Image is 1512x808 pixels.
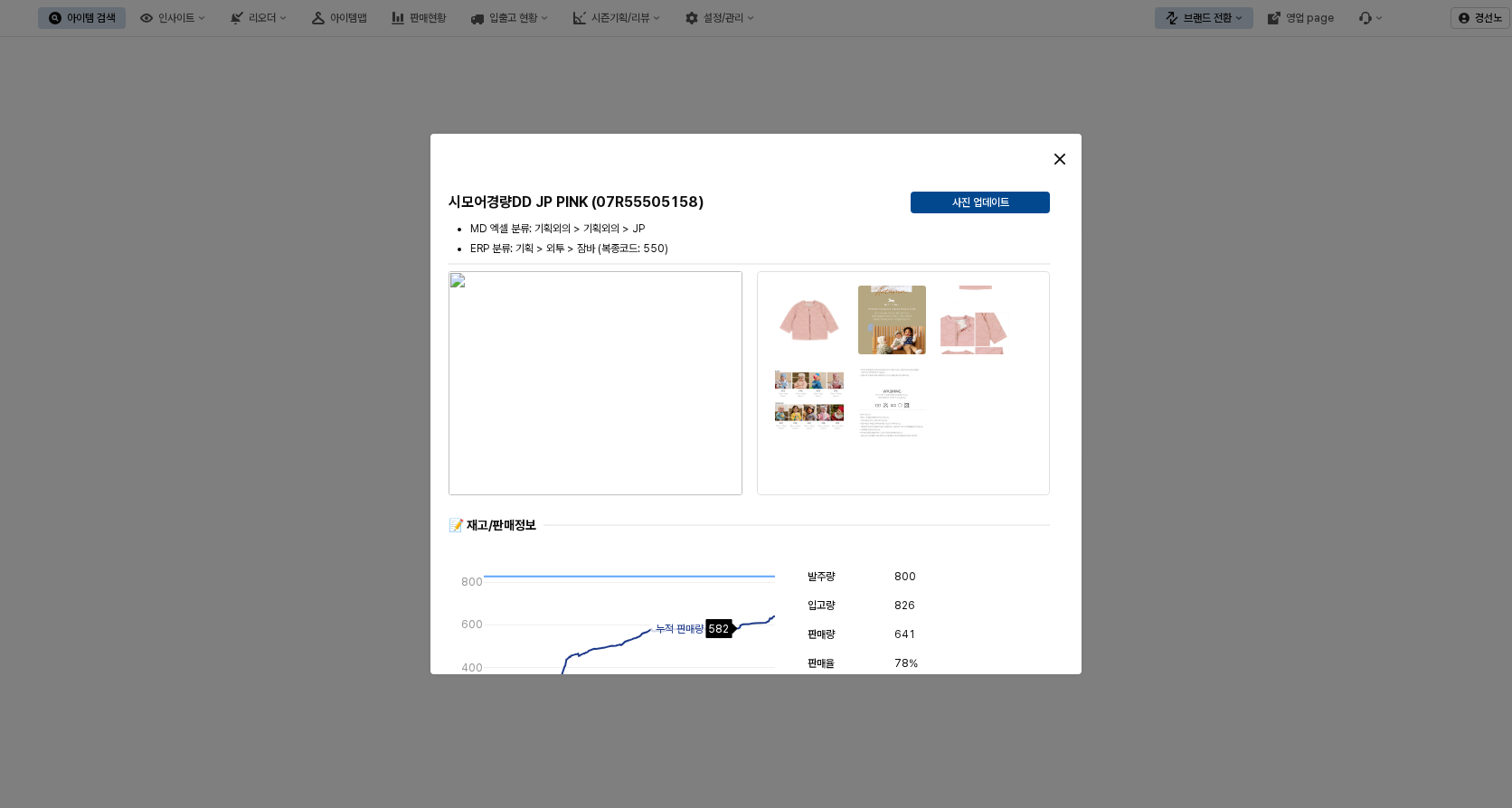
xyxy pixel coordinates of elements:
div: 📝 재고/판매정보 [449,517,536,534]
li: ERP 분류: 기획 > 외투 > 잠바 (복종코드: 550) [470,240,1050,257]
h5: 시모어경량DD JP PINK (07R55505158) [449,193,896,211]
li: MD 엑셀 분류: 기획외의 > 기획외의 > JP [470,221,1050,237]
p: 사진 업데이트 [952,195,1009,210]
span: 판매량 [808,628,835,641]
span: 입고량 [808,599,835,612]
span: 발주량 [808,570,835,583]
button: Close [1045,145,1074,174]
span: 826 [894,597,915,615]
button: 사진 업데이트 [911,192,1050,213]
span: 78% [894,654,918,672]
span: 판매율 [808,657,835,670]
span: 800 [894,568,916,586]
span: 641 [894,625,915,644]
